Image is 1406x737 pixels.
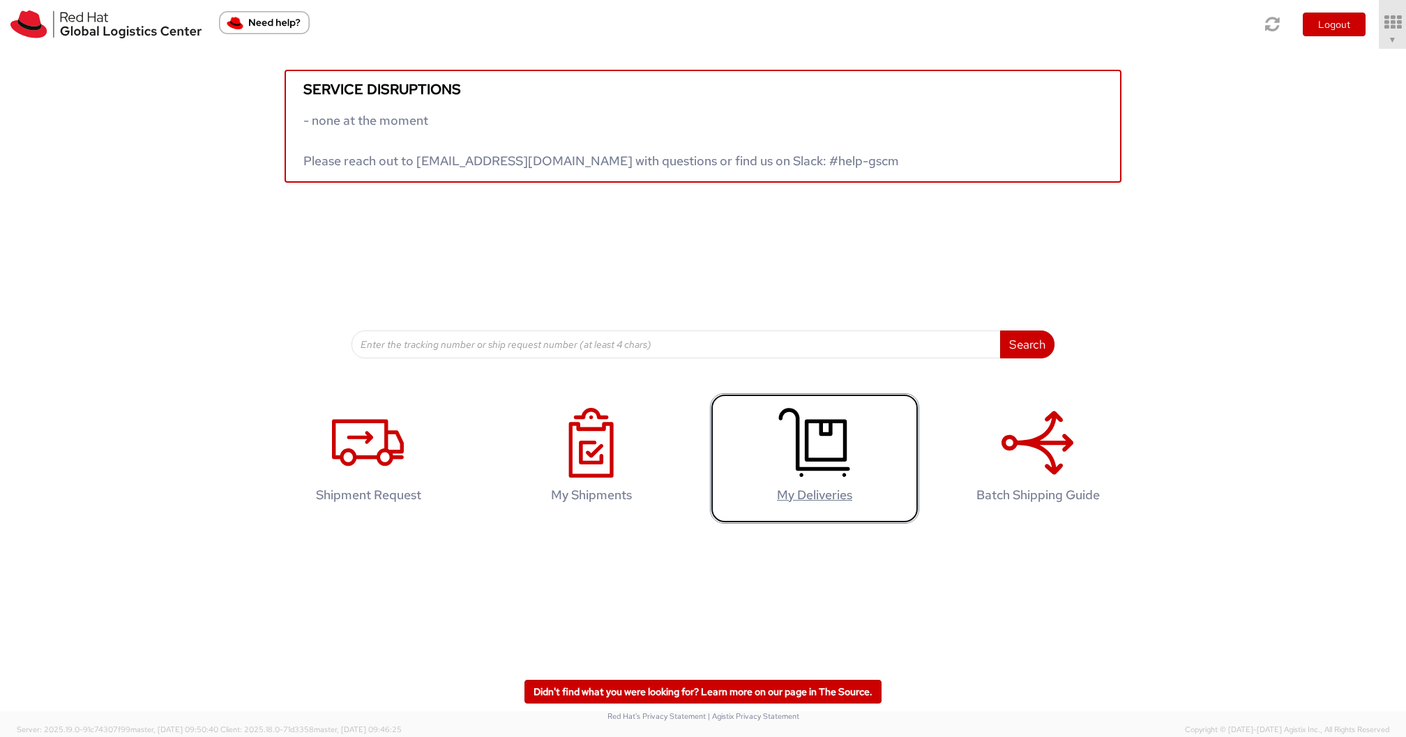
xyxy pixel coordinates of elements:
a: Didn't find what you were looking for? Learn more on our page in The Source. [524,680,882,704]
span: Server: 2025.19.0-91c74307f99 [17,724,218,734]
a: Batch Shipping Guide [933,393,1142,524]
h4: Batch Shipping Guide [948,488,1128,502]
button: Logout [1303,13,1366,36]
span: master, [DATE] 09:50:40 [130,724,218,734]
a: Shipment Request [264,393,473,524]
a: My Shipments [487,393,696,524]
input: Enter the tracking number or ship request number (at least 4 chars) [351,330,1001,358]
span: master, [DATE] 09:46:25 [314,724,402,734]
a: | Agistix Privacy Statement [708,711,799,721]
button: Need help? [219,11,310,34]
h5: Service disruptions [303,82,1103,97]
span: Client: 2025.18.0-71d3358 [220,724,402,734]
h4: My Shipments [501,488,681,502]
a: Service disruptions - none at the moment Please reach out to [EMAIL_ADDRESS][DOMAIN_NAME] with qu... [285,70,1121,183]
img: rh-logistics-00dfa346123c4ec078e1.svg [10,10,202,38]
a: Red Hat's Privacy Statement [607,711,706,721]
span: - none at the moment Please reach out to [EMAIL_ADDRESS][DOMAIN_NAME] with questions or find us o... [303,112,899,169]
a: My Deliveries [710,393,919,524]
h4: Shipment Request [278,488,458,502]
h4: My Deliveries [725,488,905,502]
span: ▼ [1389,34,1397,45]
span: Copyright © [DATE]-[DATE] Agistix Inc., All Rights Reserved [1185,724,1389,736]
button: Search [1000,330,1054,358]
